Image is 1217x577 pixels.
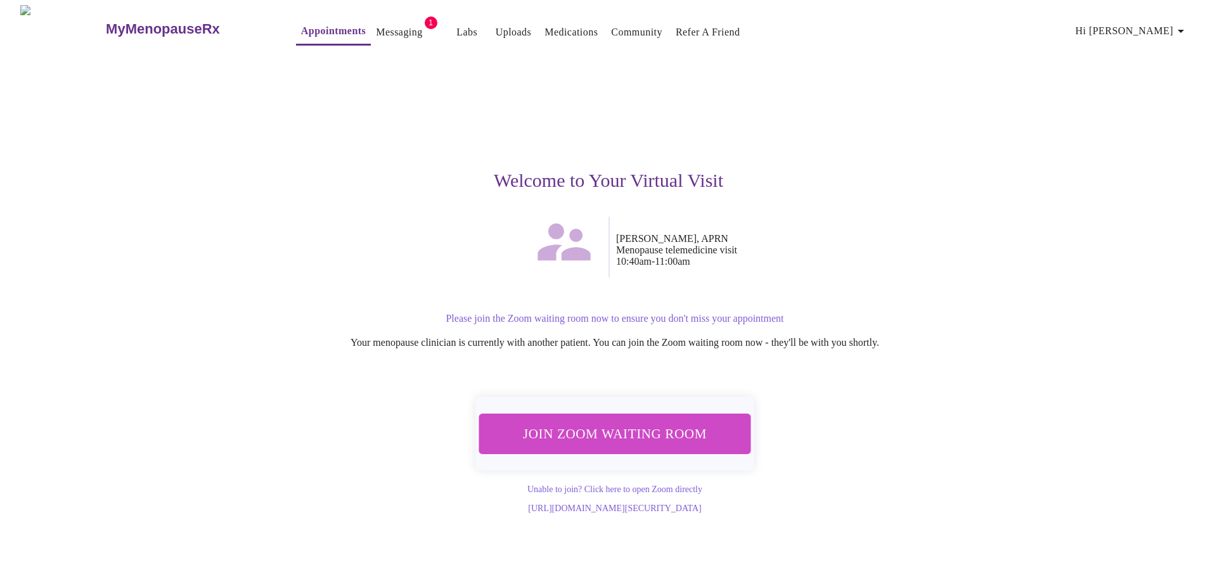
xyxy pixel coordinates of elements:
[1076,22,1188,40] span: Hi [PERSON_NAME]
[371,20,427,45] button: Messaging
[479,414,751,453] button: Join Zoom Waiting Room
[105,7,271,51] a: MyMenopauseRx
[296,18,371,46] button: Appointments
[106,21,220,37] h3: MyMenopauseRx
[218,170,999,191] h3: Welcome to Your Virtual Visit
[606,20,667,45] button: Community
[231,313,999,324] p: Please join the Zoom waiting room now to ensure you don't miss your appointment
[447,20,487,45] button: Labs
[425,16,437,29] span: 1
[528,504,701,513] a: [URL][DOMAIN_NAME][SECURITY_DATA]
[301,22,366,40] a: Appointments
[1071,18,1194,44] button: Hi [PERSON_NAME]
[616,233,999,267] p: [PERSON_NAME], APRN Menopause telemedicine visit 10:40am - 11:00am
[611,23,662,41] a: Community
[527,485,702,494] a: Unable to join? Click here to open Zoom directly
[491,20,537,45] button: Uploads
[676,23,740,41] a: Refer a Friend
[496,422,734,445] span: Join Zoom Waiting Room
[539,20,603,45] button: Medications
[671,20,745,45] button: Refer a Friend
[20,5,105,53] img: MyMenopauseRx Logo
[456,23,477,41] a: Labs
[376,23,422,41] a: Messaging
[496,23,532,41] a: Uploads
[544,23,598,41] a: Medications
[231,337,999,348] p: Your menopause clinician is currently with another patient. You can join the Zoom waiting room no...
